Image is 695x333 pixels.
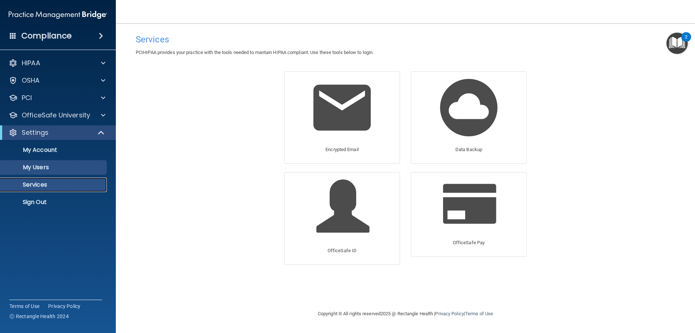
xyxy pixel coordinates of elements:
span: Ⓒ Rectangle Health 2024 [9,313,69,320]
a: Data Backup Data Backup [411,71,527,164]
a: PCI [9,93,105,102]
div: 2 [685,37,687,46]
div: Copyright © All rights reserved 2025 @ Rectangle Health | | [273,302,538,325]
a: Terms of Use [465,311,493,316]
p: HIPAA [22,59,40,67]
img: Data Backup [434,73,503,142]
p: OfficeSafe Pay [453,238,485,247]
a: OfficeSafe Pay [411,172,527,257]
a: Privacy Policy [48,303,81,310]
p: PCI [22,93,32,102]
p: Sign Out [5,199,104,206]
a: OfficeSafe University [9,111,105,120]
a: OSHA [9,76,105,85]
span: PCIHIPAA provides your practice with the tools needed to mantain HIPAA compliant. Use these tools... [136,50,374,55]
p: My Account [5,146,104,154]
p: Data Backup [455,145,482,154]
a: Settings [9,128,105,137]
h4: Services [136,35,675,44]
iframe: Drift Widget Chat Controller [570,282,686,311]
a: Privacy Policy [435,311,464,316]
p: Settings [22,128,49,137]
a: OfficeSafe ID [284,172,400,265]
a: Encrypted Email Encrypted Email [284,71,400,164]
p: My Users [5,164,104,171]
img: Encrypted Email [308,73,376,142]
p: OSHA [22,76,40,85]
a: Terms of Use [9,303,39,310]
p: OfficeSafe University [22,111,90,120]
a: HIPAA [9,59,105,67]
h4: Compliance [21,31,72,41]
img: PMB logo [9,8,107,22]
p: OfficeSafe ID [328,246,357,255]
p: Encrypted Email [325,145,359,154]
p: Services [5,181,104,188]
button: Open Resource Center, 2 new notifications [666,33,688,54]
